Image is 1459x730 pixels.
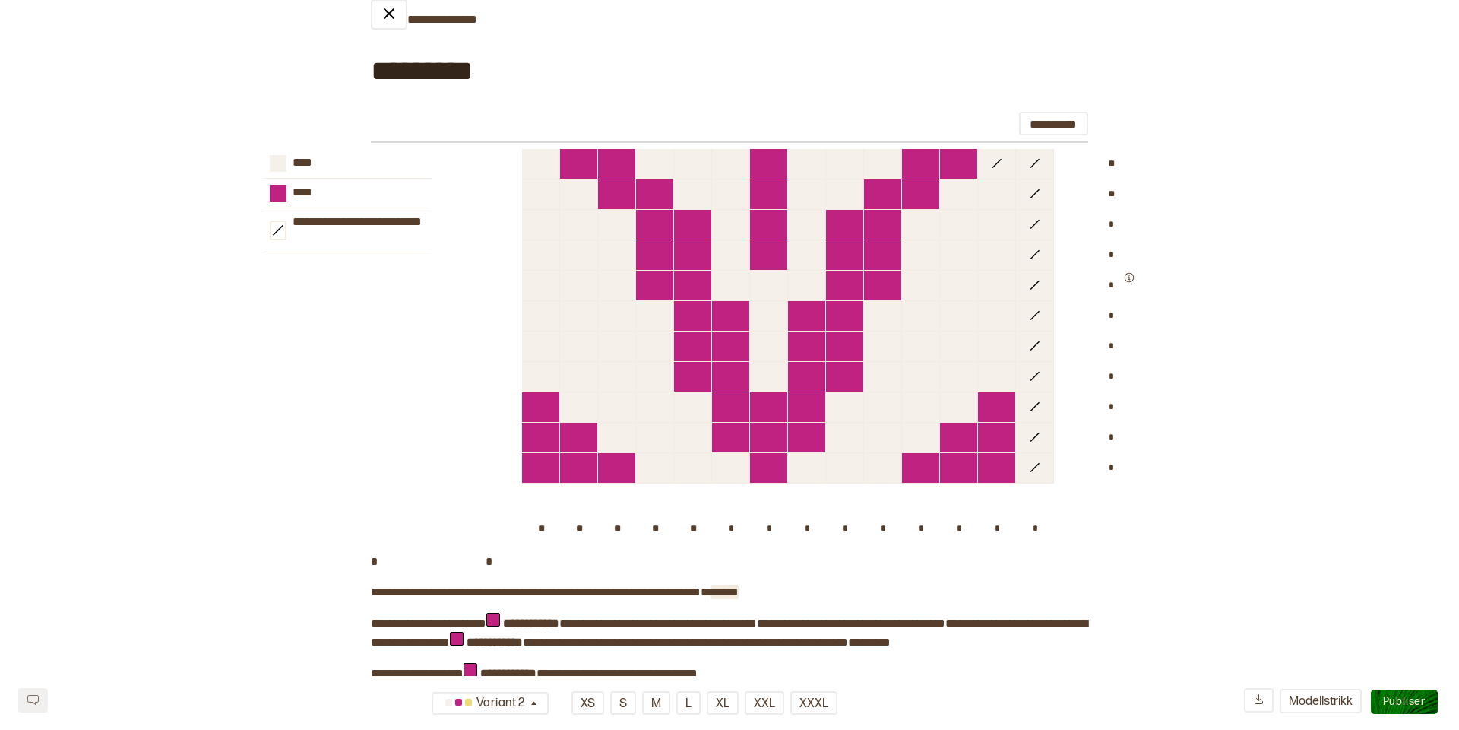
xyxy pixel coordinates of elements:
span: Publiser [1383,695,1426,708]
button: XXL [745,691,784,715]
button: M [642,691,670,715]
button: L [676,691,701,715]
button: Variant 2 [432,692,549,715]
button: Publiser [1371,690,1438,714]
button: XS [571,691,604,715]
button: XL [707,691,739,715]
button: S [610,691,636,715]
button: Modellstrikk [1280,689,1362,713]
button: XXXL [790,691,837,715]
div: Variant 2 [441,691,528,716]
